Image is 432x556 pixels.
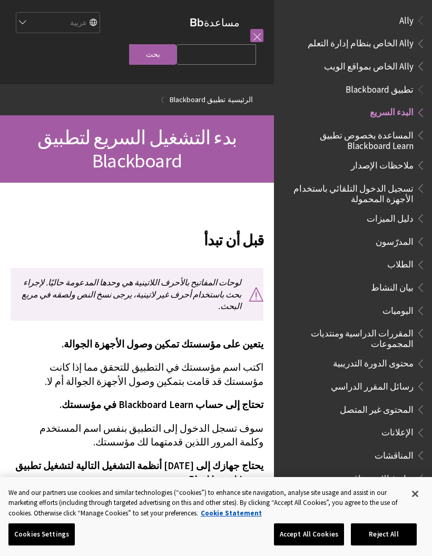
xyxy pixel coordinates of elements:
[8,523,75,545] button: Cookies Settings
[129,44,176,65] input: بحث
[351,523,417,545] button: Reject All
[11,361,263,388] p: اكتب اسم مؤسستك في التطبيق للتحقق مما إذا كانت مؤسستك قد قامت بتمكين وصول الأجهزة الجوالة أم لا.
[399,12,414,26] span: Ally
[190,16,204,29] strong: Bb
[376,233,414,247] span: المدرّسون
[62,338,263,350] span: يتعين على مؤسستك تمكين وصول الأجهزة الجوالة.
[280,12,426,75] nav: Book outline for Anthology Ally Help
[404,482,427,505] button: Close
[15,460,263,485] span: يحتاج جهازك إلى [DATE] أنظمة التشغيل التالية لتشغيل تطبيق Blackboard Learn.
[331,378,414,392] span: رسائل المقرر الدراسي
[287,126,414,151] span: المساعدة بخصوص تطبيق Blackboard Learn
[287,180,414,204] span: تسجيل الدخول التلقائي باستخدام الأجهزة المحمولة
[324,57,414,72] span: Ally الخاص بمواقع الويب
[382,302,414,316] span: اليوميات
[351,156,414,171] span: ملاحظات الإصدار
[190,16,240,29] a: مساعدةBb
[201,509,262,518] a: More information about your privacy, opens in a new tab
[381,424,414,438] span: الإعلانات
[228,93,253,106] a: الرئيسية
[11,422,263,449] p: سوف تسجل الدخول إلى التطبيق بنفس اسم المستخدم وكلمة المرور اللذين قدمتهما لك مؤسستك.
[274,523,344,545] button: Accept All Cookies
[351,470,414,484] span: تواريخ الاستحقاق
[60,399,263,411] span: تحتاج إلى حساب Blackboard Learn في مؤسستك.
[11,216,263,251] h2: قبل أن تبدأ
[387,256,414,270] span: الطلاب
[375,446,414,461] span: المناقشات
[367,210,414,224] span: دليل الميزات
[8,488,402,519] div: We and our partners use cookies and similar technologies (“cookies”) to enhance site navigation, ...
[333,355,414,369] span: محتوى الدورة التدريبية
[15,13,100,34] select: Site Language Selector
[371,279,414,293] span: بيان النشاط
[37,125,237,173] span: بدء التشغيل السريع لتطبيق Blackboard
[370,104,414,118] span: البدء السريع
[308,35,414,49] span: Ally الخاص بنظام إدارة التعلم
[170,93,225,106] a: تطبيق Blackboard
[340,401,414,415] span: المحتوى غير المتصل
[287,324,414,349] span: المقررات الدراسية ومنتديات المجموعات
[11,268,263,320] p: لوحات المفاتيح بالأحرف اللاتينية هي وحدها المدعومة حاليًا. لإجراء بحث باستخدام أحرف غير لاتينية، ...
[346,81,414,95] span: تطبيق Blackboard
